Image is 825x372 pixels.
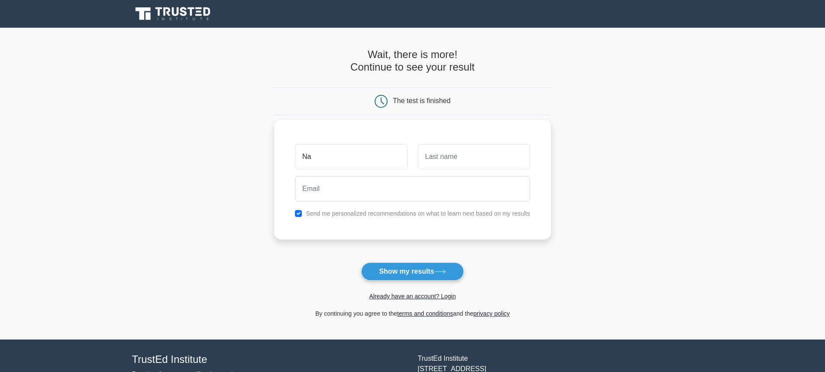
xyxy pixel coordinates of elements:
[295,144,407,169] input: First name
[295,176,530,201] input: Email
[418,144,530,169] input: Last name
[269,308,556,319] div: By continuing you agree to the and the
[473,310,510,317] a: privacy policy
[393,97,450,104] div: The test is finished
[361,262,463,281] button: Show my results
[132,353,408,366] h4: TrustEd Institute
[369,293,456,300] a: Already have an account? Login
[397,310,453,317] a: terms and conditions
[274,49,551,74] h4: Wait, there is more! Continue to see your result
[306,210,530,217] label: Send me personalized recommendations on what to learn next based on my results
